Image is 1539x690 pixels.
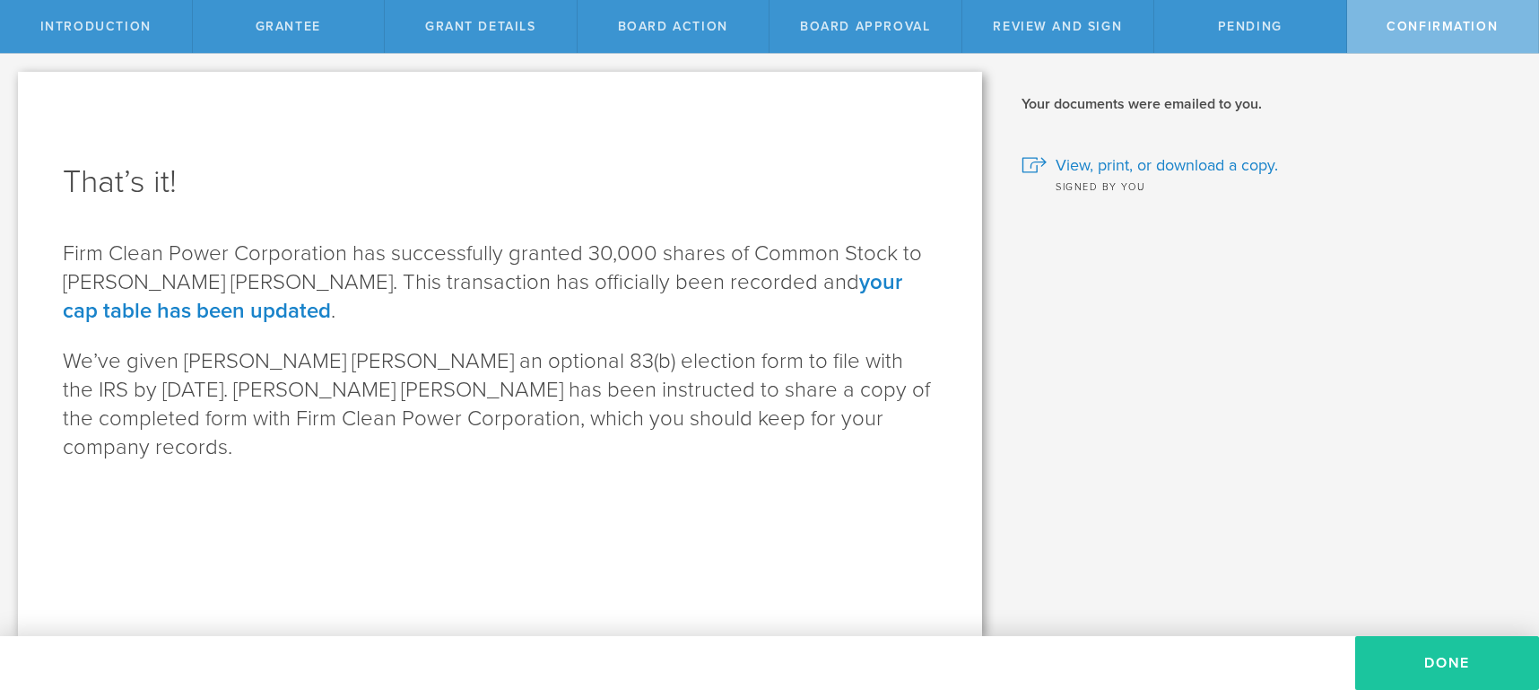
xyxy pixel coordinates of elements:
[993,19,1122,34] span: Review and Sign
[1218,19,1282,34] span: Pending
[1056,153,1278,177] span: View, print, or download a copy.
[63,161,937,204] h1: That’s it!
[425,19,536,34] span: Grant Details
[256,19,321,34] span: Grantee
[800,19,930,34] span: Board Approval
[40,19,152,34] span: Introduction
[1022,177,1512,195] div: Signed by you
[63,347,937,462] p: We’ve given [PERSON_NAME] [PERSON_NAME] an optional 83(b) election form to file with the IRS by [...
[1387,19,1498,34] span: Confirmation
[1355,636,1539,690] button: Done
[63,240,937,326] p: Firm Clean Power Corporation has successfully granted 30,000 shares of Common Stock to [PERSON_NA...
[1449,550,1539,636] iframe: Chat Widget
[618,19,728,34] span: Board Action
[1022,94,1512,114] h2: Your documents were emailed to you.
